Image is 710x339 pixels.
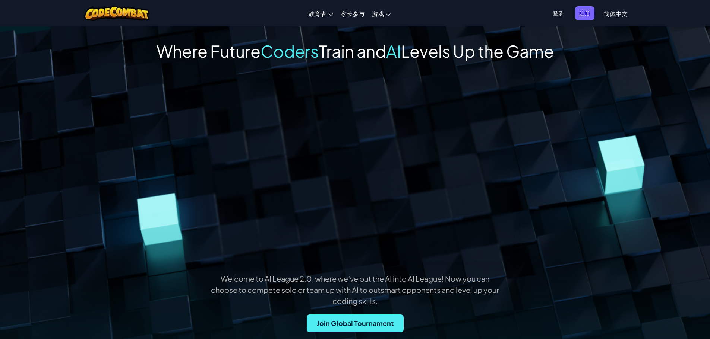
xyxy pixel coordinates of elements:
[372,10,384,17] span: 游戏
[337,3,368,23] a: 家长参与
[157,41,261,61] span: Where Future
[261,41,319,61] span: Coders
[600,3,631,23] a: 简体中文
[604,10,628,17] span: 简体中文
[319,41,386,61] span: Train and
[88,274,623,284] p: Welcome to AI League 2.0, where we’ve put the AI into AI League! Now you can
[548,6,568,20] button: 登录
[386,41,401,61] span: AI
[88,285,623,295] p: choose to compete solo or team up with AI to outsmart opponents and level up your
[575,6,594,20] button: 注册
[88,296,623,306] p: coding skills.
[307,314,404,332] button: Join Global Tournament
[368,3,394,23] a: 游戏
[401,41,554,61] span: Levels Up the Game
[84,6,149,21] img: CodeCombat logo
[305,3,337,23] a: 教育者
[309,10,326,17] span: 教育者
